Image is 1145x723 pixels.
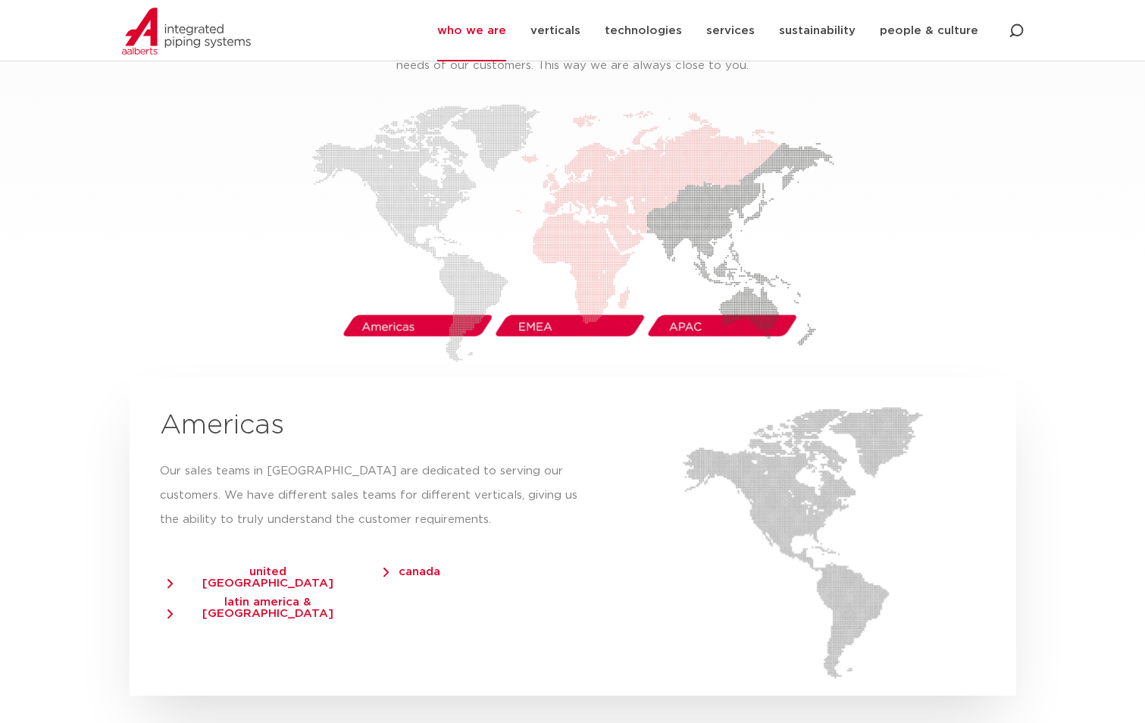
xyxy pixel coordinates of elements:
[167,596,354,619] span: latin america & [GEOGRAPHIC_DATA]
[167,566,354,589] span: united [GEOGRAPHIC_DATA]
[383,566,440,577] span: canada
[383,559,463,577] a: canada
[167,559,377,589] a: united [GEOGRAPHIC_DATA]
[167,589,377,619] a: latin america & [GEOGRAPHIC_DATA]
[160,459,593,532] p: Our sales teams in [GEOGRAPHIC_DATA] are dedicated to serving our customers. We have different sa...
[160,408,593,444] h2: Americas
